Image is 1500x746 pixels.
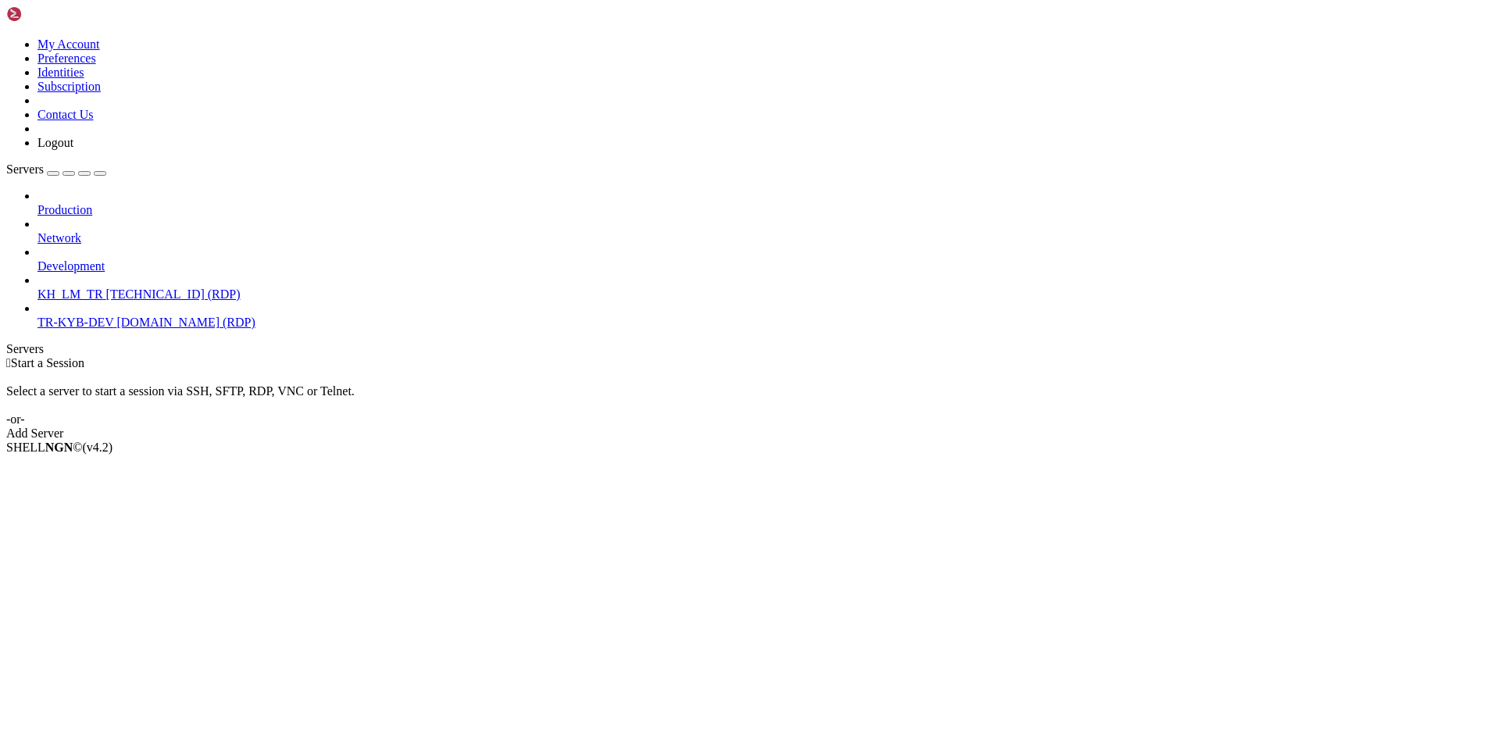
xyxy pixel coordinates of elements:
span: TR-KYB-DEV [37,316,113,329]
a: Contact Us [37,108,94,121]
div: Add Server [6,427,1494,441]
a: Network [37,231,1494,245]
img: Shellngn [6,6,96,22]
a: Development [37,259,1494,273]
span: [TECHNICAL_ID] (RDP) [106,287,241,301]
span:  [6,356,11,369]
span: SHELL © [6,441,112,454]
li: Development [37,245,1494,273]
li: KH_LM_TR [TECHNICAL_ID] (RDP) [37,273,1494,302]
span: Start a Session [11,356,84,369]
span: KH_LM_TR [37,287,103,301]
span: 4.2.0 [83,441,113,454]
li: Network [37,217,1494,245]
a: Servers [6,162,106,176]
a: My Account [37,37,100,51]
a: Subscription [37,80,101,93]
a: Preferences [37,52,96,65]
div: Select a server to start a session via SSH, SFTP, RDP, VNC or Telnet. -or- [6,370,1494,427]
span: Production [37,203,92,216]
a: Logout [37,136,73,149]
a: TR-KYB-DEV [DOMAIN_NAME] (RDP) [37,316,1494,330]
span: Network [37,231,81,245]
b: NGN [45,441,73,454]
span: Servers [6,162,44,176]
li: Production [37,189,1494,217]
div: Servers [6,342,1494,356]
a: Identities [37,66,84,79]
a: KH_LM_TR [TECHNICAL_ID] (RDP) [37,287,1494,302]
span: [DOMAIN_NAME] (RDP) [116,316,255,329]
span: Development [37,259,105,273]
a: Production [37,203,1494,217]
li: TR-KYB-DEV [DOMAIN_NAME] (RDP) [37,302,1494,330]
